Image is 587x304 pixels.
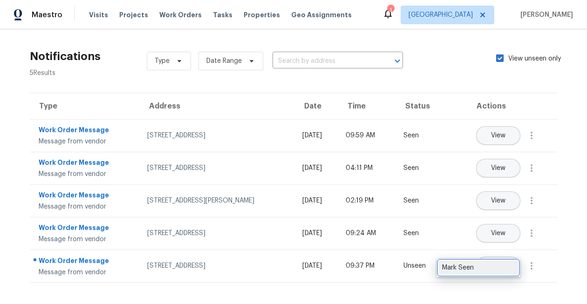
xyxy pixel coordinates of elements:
[403,163,436,173] div: Seen
[147,163,287,173] div: [STREET_ADDRESS]
[213,12,232,18] span: Tasks
[147,196,287,205] div: [STREET_ADDRESS][PERSON_NAME]
[476,159,520,177] button: View
[396,93,444,119] th: Status
[302,229,331,238] div: [DATE]
[491,132,505,139] span: View
[30,68,101,78] div: 5 Results
[39,256,132,268] div: Work Order Message
[302,261,331,270] div: [DATE]
[206,56,242,66] span: Date Range
[346,163,388,173] div: 04:11 PM
[302,163,331,173] div: [DATE]
[403,131,436,140] div: Seen
[346,261,388,270] div: 09:37 PM
[491,165,505,172] span: View
[30,93,140,119] th: Type
[403,229,436,238] div: Seen
[346,229,388,238] div: 09:24 AM
[476,257,520,275] button: View
[39,202,132,211] div: Message from vendor
[147,229,287,238] div: [STREET_ADDRESS]
[244,10,280,20] span: Properties
[273,54,377,68] input: Search by address
[476,191,520,210] button: View
[89,10,108,20] span: Visits
[30,52,101,61] h2: Notifications
[119,10,148,20] span: Projects
[403,261,436,270] div: Unseen
[39,158,132,169] div: Work Order Message
[346,131,388,140] div: 09:59 AM
[295,93,339,119] th: Date
[147,131,287,140] div: [STREET_ADDRESS]
[159,10,202,20] span: Work Orders
[496,54,572,63] label: View unseen only
[442,263,515,272] div: Mark Seen
[39,169,132,179] div: Message from vendor
[140,93,294,119] th: Address
[39,268,132,277] div: Message from vendor
[39,190,132,202] div: Work Order Message
[346,196,388,205] div: 02:19 PM
[403,196,436,205] div: Seen
[39,125,132,137] div: Work Order Message
[476,126,520,145] button: View
[476,224,520,243] button: View
[391,54,404,68] button: Open
[338,93,396,119] th: Time
[147,261,287,270] div: [STREET_ADDRESS]
[291,10,352,20] span: Geo Assignments
[443,93,557,119] th: Actions
[491,197,505,204] span: View
[39,137,132,146] div: Message from vendor
[409,10,473,20] span: [GEOGRAPHIC_DATA]
[155,56,170,66] span: Type
[387,6,394,15] div: 1
[39,223,132,235] div: Work Order Message
[517,10,573,20] span: [PERSON_NAME]
[302,196,331,205] div: [DATE]
[491,230,505,237] span: View
[302,131,331,140] div: [DATE]
[39,235,132,244] div: Message from vendor
[32,10,62,20] span: Maestro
